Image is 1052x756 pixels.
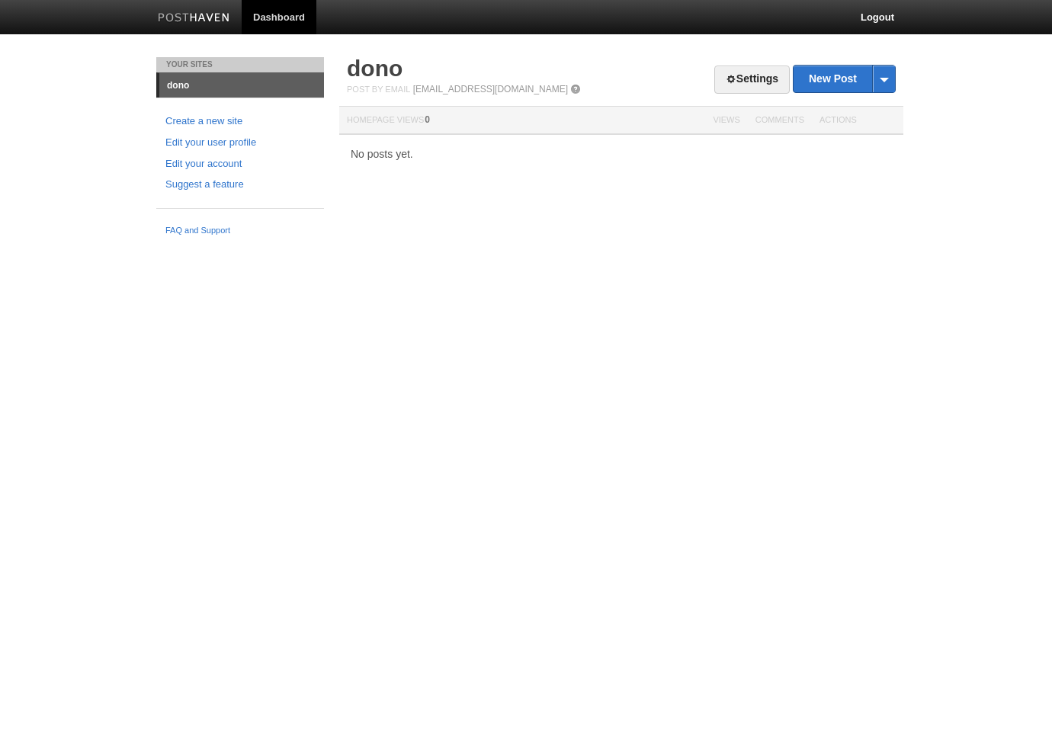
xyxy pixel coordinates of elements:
[165,156,315,172] a: Edit your account
[425,114,430,125] span: 0
[156,57,324,72] li: Your Sites
[413,84,568,94] a: [EMAIL_ADDRESS][DOMAIN_NAME]
[794,66,895,92] a: New Post
[705,107,747,135] th: Views
[165,114,315,130] a: Create a new site
[812,107,903,135] th: Actions
[158,13,230,24] img: Posthaven-bar
[159,73,324,98] a: dono
[347,85,410,94] span: Post by Email
[339,149,903,159] div: No posts yet.
[339,107,705,135] th: Homepage Views
[347,56,403,81] a: dono
[165,177,315,193] a: Suggest a feature
[748,107,812,135] th: Comments
[714,66,790,94] a: Settings
[165,135,315,151] a: Edit your user profile
[165,224,315,238] a: FAQ and Support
